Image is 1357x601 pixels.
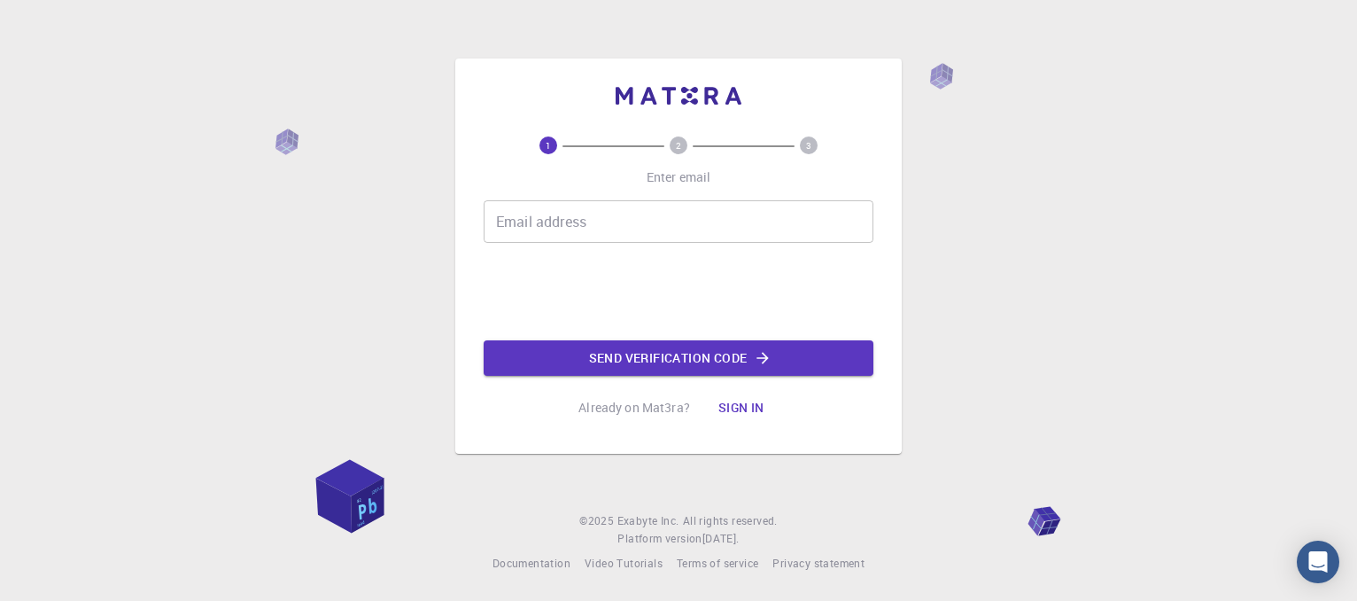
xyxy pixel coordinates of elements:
a: Exabyte Inc. [617,512,679,530]
span: Privacy statement [772,556,865,570]
text: 3 [806,139,811,152]
span: © 2025 [579,512,616,530]
div: Open Intercom Messenger [1297,541,1339,583]
span: Documentation [492,556,570,570]
text: 1 [546,139,551,152]
a: [DATE]. [702,530,740,548]
button: Send verification code [484,340,873,376]
button: Sign in [704,390,779,425]
iframe: reCAPTCHA [544,257,813,326]
text: 2 [676,139,681,152]
p: Enter email [647,168,711,186]
span: Video Tutorials [585,556,663,570]
a: Documentation [492,555,570,573]
a: Terms of service [677,555,758,573]
span: Exabyte Inc. [617,513,679,527]
p: Already on Mat3ra? [578,399,690,417]
span: Platform version [617,530,702,548]
span: All rights reserved. [683,512,778,530]
a: Video Tutorials [585,555,663,573]
span: Terms of service [677,556,758,570]
span: [DATE] . [702,531,740,545]
a: Privacy statement [772,555,865,573]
